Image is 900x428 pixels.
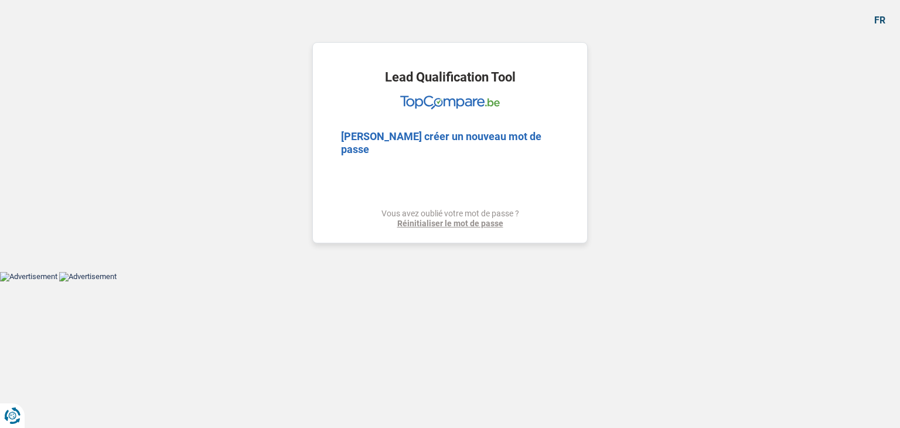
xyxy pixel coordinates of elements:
h1: Lead Qualification Tool [385,71,516,84]
div: fr [874,15,885,26]
div: Vous avez oublié votre mot de passe ? [381,209,519,229]
img: Advertisement [59,272,117,281]
a: Réinitialiser le mot de passe [381,219,519,229]
img: TopCompare Logo [400,96,500,110]
h2: [PERSON_NAME] créer un nouveau mot de passe [341,130,559,155]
